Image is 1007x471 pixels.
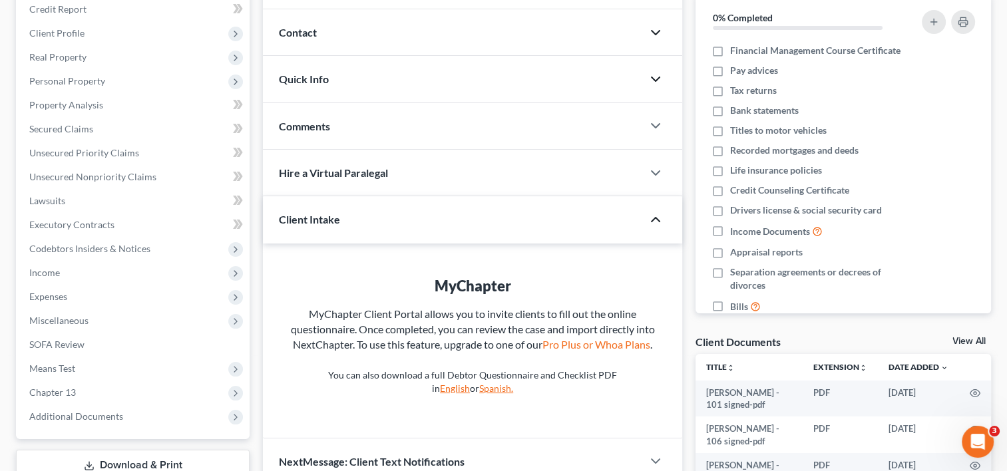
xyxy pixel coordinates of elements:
span: Life insurance policies [730,164,822,177]
span: Codebtors Insiders & Notices [29,243,150,254]
a: Pro Plus or Whoa Plans [542,338,650,351]
td: PDF [803,416,878,453]
span: Lawsuits [29,195,65,206]
span: Bank statements [730,104,799,117]
span: 3 [989,426,1000,436]
iframe: Intercom live chat [962,426,994,458]
span: MyChapter Client Portal allows you to invite clients to fill out the online questionnaire. Once c... [291,307,655,351]
span: Means Test [29,363,75,374]
span: Unsecured Priority Claims [29,147,139,158]
span: Drivers license & social security card [730,204,882,217]
p: You can also download a full Debtor Questionnaire and Checklist PDF in or [290,369,656,395]
span: Bills [730,300,748,313]
a: Secured Claims [19,117,250,141]
span: Personal Property [29,75,105,86]
span: Hire a Virtual Paralegal [279,166,388,179]
span: Chapter 13 [29,387,76,398]
span: Tax returns [730,84,777,97]
span: Quick Info [279,73,329,85]
a: Titleunfold_more [706,362,735,372]
a: Property Analysis [19,93,250,117]
td: [DATE] [878,416,959,453]
span: Income Documents [730,225,810,238]
div: Client Documents [696,335,781,349]
span: Client Intake [279,213,340,226]
i: expand_more [940,364,948,372]
span: Additional Documents [29,410,123,422]
span: Real Property [29,51,87,63]
td: [PERSON_NAME] - 101 signed-pdf [696,381,803,417]
span: Contact [279,26,317,39]
i: unfold_more [859,364,867,372]
strong: 0% Completed [713,12,773,23]
span: Comments [279,120,330,132]
span: Expenses [29,291,67,302]
span: Pay advices [730,64,778,77]
span: Credit Report [29,3,87,15]
a: Extensionunfold_more [813,362,867,372]
a: Unsecured Priority Claims [19,141,250,165]
td: [DATE] [878,381,959,417]
span: Financial Management Course Certificate [730,44,901,57]
a: Date Added expand_more [889,362,948,372]
span: Unsecured Nonpriority Claims [29,171,156,182]
a: Executory Contracts [19,213,250,237]
span: Titles to motor vehicles [730,124,827,137]
a: Lawsuits [19,189,250,213]
span: Appraisal reports [730,245,803,259]
span: Separation agreements or decrees of divorces [730,265,906,292]
div: MyChapter [290,275,656,296]
span: Recorded mortgages and deeds [730,144,859,157]
span: SOFA Review [29,339,85,350]
span: Miscellaneous [29,315,89,326]
td: [PERSON_NAME] - 106 signed-pdf [696,416,803,453]
i: unfold_more [727,364,735,372]
a: Unsecured Nonpriority Claims [19,165,250,189]
a: View All [952,337,986,346]
a: SOFA Review [19,333,250,357]
span: Credit Counseling Certificate [730,184,849,197]
a: English [440,383,470,394]
span: NextMessage: Client Text Notifications [279,455,465,468]
td: PDF [803,381,878,417]
a: Spanish. [479,383,513,394]
span: Property Analysis [29,99,103,110]
span: Secured Claims [29,123,93,134]
span: Client Profile [29,27,85,39]
span: Income [29,267,60,278]
span: Executory Contracts [29,219,114,230]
